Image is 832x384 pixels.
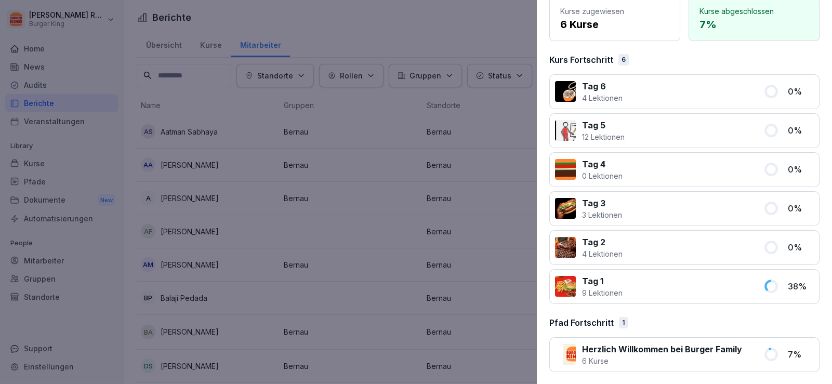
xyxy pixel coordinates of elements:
p: Tag 4 [582,158,623,170]
p: Kurs Fortschritt [549,54,613,66]
p: 7 % [699,17,809,32]
p: Kurse zugewiesen [560,6,669,17]
p: Herzlich Willkommen bei Burger Family [582,343,742,355]
p: 0 % [788,124,814,137]
p: 38 % [788,280,814,293]
p: Tag 3 [582,197,622,209]
p: 0 % [788,85,814,98]
p: 0 % [788,163,814,176]
p: Kurse abgeschlossen [699,6,809,17]
p: 4 Lektionen [582,92,623,103]
div: 1 [619,317,628,328]
p: 3 Lektionen [582,209,622,220]
p: 0 % [788,202,814,215]
p: 7 % [788,348,814,361]
p: Tag 1 [582,275,623,287]
p: 0 % [788,241,814,254]
p: Tag 2 [582,236,623,248]
p: Pfad Fortschritt [549,316,614,329]
p: 0 Lektionen [582,170,623,181]
p: Tag 6 [582,80,623,92]
p: 6 Kurse [582,355,742,366]
p: Tag 5 [582,119,625,131]
p: 6 Kurse [560,17,669,32]
p: 9 Lektionen [582,287,623,298]
p: 12 Lektionen [582,131,625,142]
div: 6 [618,54,629,65]
p: 4 Lektionen [582,248,623,259]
